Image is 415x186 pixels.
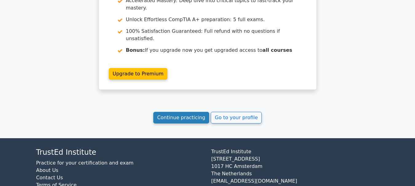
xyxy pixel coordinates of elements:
a: Continue practicing [153,112,209,123]
a: Practice for your certification and exam [36,160,134,166]
h4: TrustEd Institute [36,148,204,157]
a: Go to your profile [211,112,262,123]
a: About Us [36,167,58,173]
a: Contact Us [36,175,63,180]
a: Upgrade to Premium [109,68,168,80]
